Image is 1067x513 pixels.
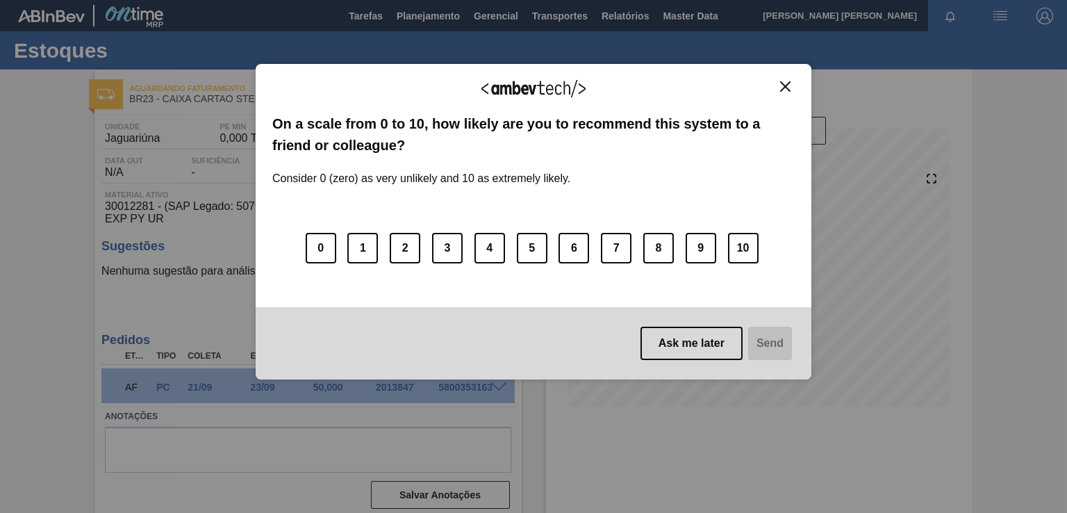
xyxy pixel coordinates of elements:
[272,113,795,156] label: On a scale from 0 to 10, how likely are you to recommend this system to a friend or colleague?
[559,233,589,263] button: 6
[776,81,795,92] button: Close
[474,233,505,263] button: 4
[601,233,631,263] button: 7
[686,233,716,263] button: 9
[780,81,791,92] img: Close
[481,80,586,97] img: Logo Ambevtech
[728,233,759,263] button: 10
[390,233,420,263] button: 2
[432,233,463,263] button: 3
[643,233,674,263] button: 8
[640,327,743,360] button: Ask me later
[306,233,336,263] button: 0
[517,233,547,263] button: 5
[347,233,378,263] button: 1
[272,156,570,185] label: Consider 0 (zero) as very unlikely and 10 as extremely likely.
